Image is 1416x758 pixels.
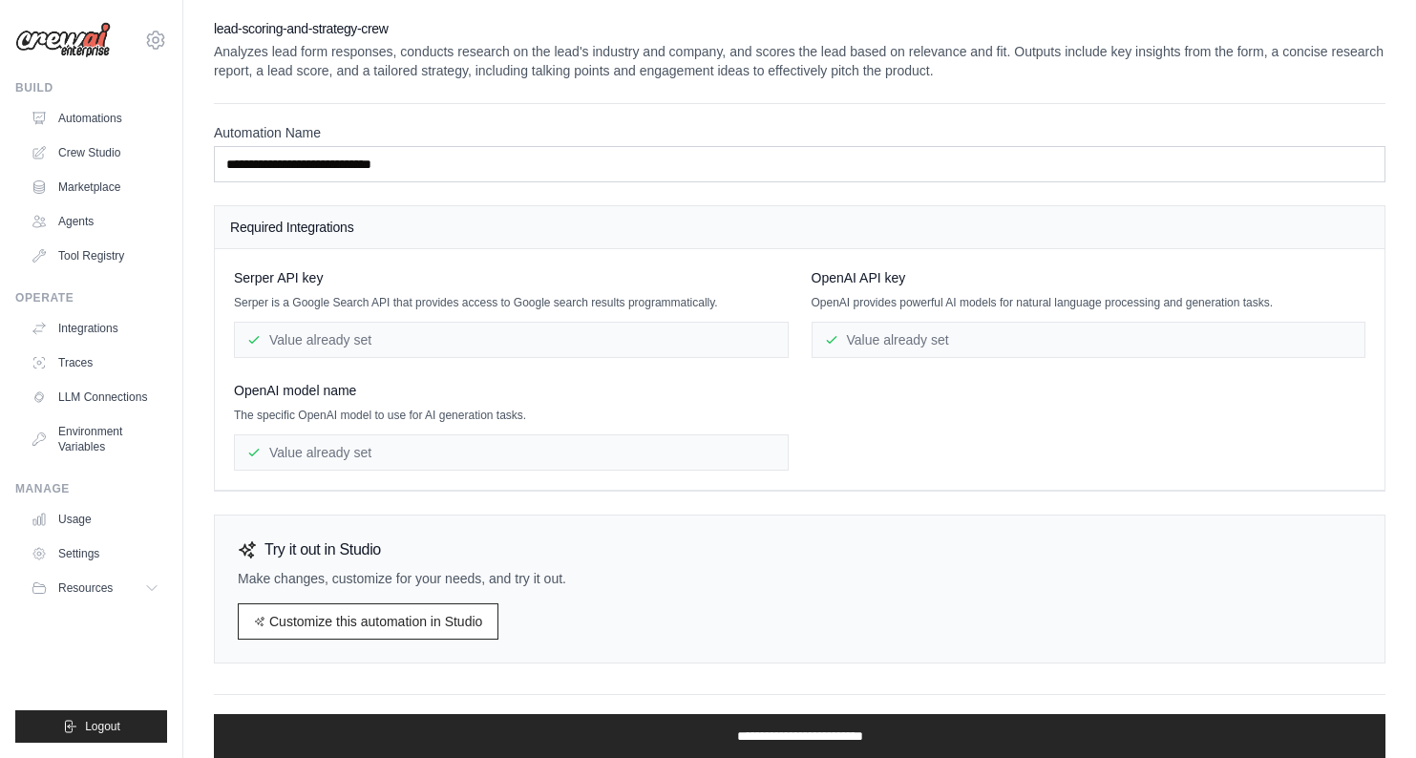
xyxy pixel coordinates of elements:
[23,573,167,603] button: Resources
[234,434,789,471] div: Value already set
[234,295,789,310] p: Serper is a Google Search API that provides access to Google search results programmatically.
[15,290,167,305] div: Operate
[23,347,167,378] a: Traces
[812,295,1366,310] p: OpenAI provides powerful AI models for natural language processing and generation tasks.
[58,580,113,596] span: Resources
[812,322,1366,358] div: Value already set
[23,504,167,535] a: Usage
[23,416,167,462] a: Environment Variables
[15,22,111,58] img: Logo
[15,80,167,95] div: Build
[812,268,906,287] span: OpenAI API key
[234,268,323,287] span: Serper API key
[234,381,356,400] span: OpenAI model name
[23,538,167,569] a: Settings
[238,603,498,640] a: Customize this automation in Studio
[230,218,1369,237] h4: Required Integrations
[23,137,167,168] a: Crew Studio
[264,538,381,561] h3: Try it out in Studio
[23,382,167,412] a: LLM Connections
[234,322,789,358] div: Value already set
[23,103,167,134] a: Automations
[214,19,1385,38] h2: lead-scoring-and-strategy-crew
[214,123,1385,142] label: Automation Name
[234,408,789,423] p: The specific OpenAI model to use for AI generation tasks.
[15,710,167,743] button: Logout
[15,481,167,496] div: Manage
[23,172,167,202] a: Marketplace
[23,206,167,237] a: Agents
[238,569,1362,588] p: Make changes, customize for your needs, and try it out.
[214,42,1385,80] p: Analyzes lead form responses, conducts research on the lead's industry and company, and scores th...
[23,241,167,271] a: Tool Registry
[85,719,120,734] span: Logout
[23,313,167,344] a: Integrations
